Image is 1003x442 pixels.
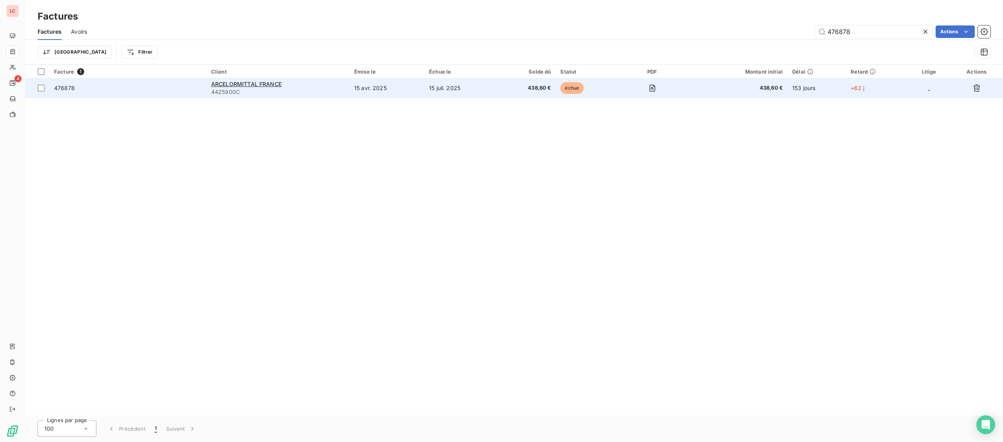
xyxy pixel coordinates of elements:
div: Émise le [354,69,420,75]
img: Logo LeanPay [6,425,19,437]
div: Litige [912,69,946,75]
div: Statut [560,69,613,75]
button: [GEOGRAPHIC_DATA] [38,46,112,58]
div: Solde dû [502,69,551,75]
button: Filtrer [121,46,158,58]
button: Actions [936,25,975,38]
span: 1 [155,425,157,433]
span: 476878 [54,85,75,91]
td: 153 jours [788,79,846,97]
div: Actions [955,69,998,75]
span: Facture [54,69,74,75]
h3: Factures [38,9,78,23]
span: _ [928,85,930,91]
div: LC [6,5,19,17]
button: 1 [150,420,161,437]
td: 15 avr. 2025 [349,79,424,97]
span: 438,60 € [691,84,783,92]
div: Client [211,69,345,75]
button: Précédent [103,420,150,437]
input: Rechercher [815,25,932,38]
div: Montant initial [691,69,783,75]
div: Open Intercom Messenger [976,415,995,434]
span: 438,60 € [502,84,551,92]
span: Avoirs [71,28,87,36]
span: Factures [38,28,62,36]
div: PDF [623,69,682,75]
span: 4 [14,75,22,82]
span: ARCELORMITTAL FRANCE [211,81,282,87]
div: Délai [792,69,841,75]
div: Échue le [429,69,492,75]
td: 15 juil. 2025 [424,79,497,97]
span: 4425900C [211,88,345,96]
span: échue [560,82,584,94]
span: +62 j [851,85,864,91]
span: 100 [44,425,54,433]
div: Retard [851,69,903,75]
span: 1 [77,68,84,75]
button: Suivant [161,420,201,437]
